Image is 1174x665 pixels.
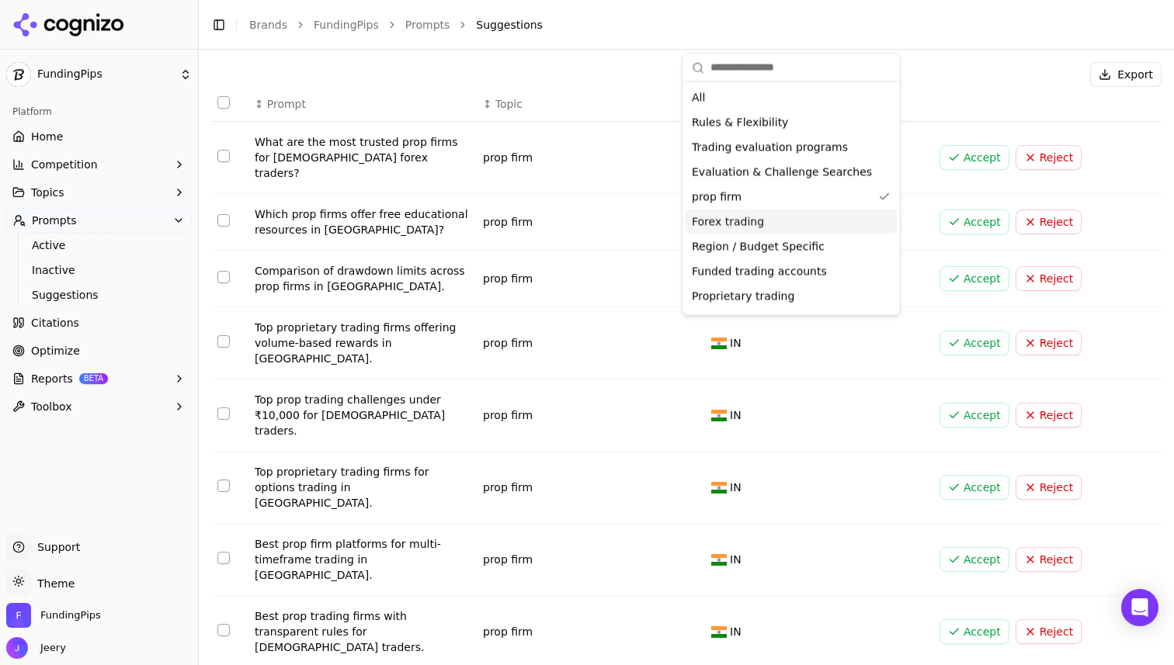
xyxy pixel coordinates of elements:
[26,234,173,256] a: Active
[255,320,471,366] div: Top proprietary trading firms offering volume-based rewards in [GEOGRAPHIC_DATA].
[31,539,80,555] span: Support
[940,266,1009,291] button: Accept
[217,96,230,109] button: Select all rows
[217,480,230,492] button: Select row 206
[730,552,742,567] span: IN
[476,17,543,33] span: Suggestions
[730,407,742,423] span: IN
[692,264,827,279] span: Funded trading accounts
[692,289,794,304] span: Proprietary trading
[6,394,192,419] button: Toolbox
[483,271,699,286] div: prop firm
[32,262,167,278] span: Inactive
[37,68,173,81] span: FundingPips
[711,626,727,638] img: IN flag
[6,338,192,363] a: Optimize
[31,577,75,590] span: Theme
[940,210,1009,234] button: Accept
[255,263,471,294] div: Comparison of drawdown limits across prop firms in [GEOGRAPHIC_DATA].
[1121,589,1158,626] div: Open Intercom Messenger
[692,313,820,329] span: Profit sharing programs
[6,310,192,335] a: Citations
[217,214,230,227] button: Select row 202
[217,407,230,420] button: Select row 205
[255,608,471,655] div: Best prop trading firms with transparent rules for [DEMOGRAPHIC_DATA] traders.
[6,603,101,628] button: Open organization switcher
[405,17,450,33] a: Prompts
[1016,403,1082,428] button: Reject
[483,150,699,165] div: prop firm
[730,480,742,495] span: IN
[217,271,230,283] button: Select row 203
[692,239,825,255] span: Region / Budget Specific
[6,152,192,177] button: Competition
[6,366,192,391] button: ReportsBETA
[6,603,31,628] img: FundingPips
[730,624,742,639] span: IN
[477,87,705,122] th: Topic
[217,335,230,348] button: Select row 204
[34,641,66,655] span: Jeery
[940,475,1009,500] button: Accept
[1016,145,1082,170] button: Reject
[217,552,230,564] button: Select row 207
[1016,210,1082,234] button: Reject
[1016,619,1082,644] button: Reject
[31,343,80,358] span: Optimize
[692,140,848,155] span: Trading evaluation programs
[26,284,173,306] a: Suggestions
[255,134,471,181] div: What are the most trusted prop firms for [DEMOGRAPHIC_DATA] forex traders?
[940,619,1009,644] button: Accept
[32,213,77,228] span: Prompts
[711,554,727,566] img: IN flag
[940,331,1009,355] button: Accept
[692,90,705,106] span: All
[940,547,1009,572] button: Accept
[1016,266,1082,291] button: Reject
[483,335,699,351] div: prop firm
[1016,547,1082,572] button: Reject
[1090,62,1162,87] button: Export
[692,165,872,180] span: Evaluation & Challenge Searches
[32,287,167,303] span: Suggestions
[692,115,788,130] span: Rules & Flexibility
[32,237,167,253] span: Active
[483,96,699,112] div: ↕Topic
[79,373,108,384] span: BETA
[6,99,192,124] div: Platform
[692,189,742,205] span: prop firm
[483,624,699,639] div: prop firm
[217,624,230,636] button: Select row 208
[31,157,98,172] span: Competition
[6,124,192,149] a: Home
[314,17,379,33] a: FundingPips
[6,180,192,205] button: Topics
[255,96,471,112] div: ↕Prompt
[483,480,699,495] div: prop firm
[940,403,1009,428] button: Accept
[31,129,63,144] span: Home
[248,87,477,122] th: Prompt
[6,637,66,659] button: Open user button
[6,208,192,233] button: Prompts
[31,399,72,414] span: Toolbox
[483,407,699,423] div: prop firm
[1016,475,1082,500] button: Reject
[6,637,28,659] img: Jeery
[940,145,1009,170] button: Accept
[711,410,727,421] img: IN flag
[40,608,101,622] span: FundingPips
[683,82,900,315] div: Suggestions
[249,17,1131,33] nav: breadcrumb
[730,335,742,351] span: IN
[483,552,699,567] div: prop firm
[255,536,471,583] div: Best prop firm platforms for multi-timeframe trading in [GEOGRAPHIC_DATA].
[711,338,727,349] img: IN flag
[26,259,173,281] a: Inactive
[31,371,73,386] span: Reports
[249,19,287,31] a: Brands
[255,392,471,438] div: Top prop trading challenges under ₹10,000 for [DEMOGRAPHIC_DATA] traders.
[711,482,727,494] img: IN flag
[217,150,230,162] button: Select row 201
[495,96,523,112] span: Topic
